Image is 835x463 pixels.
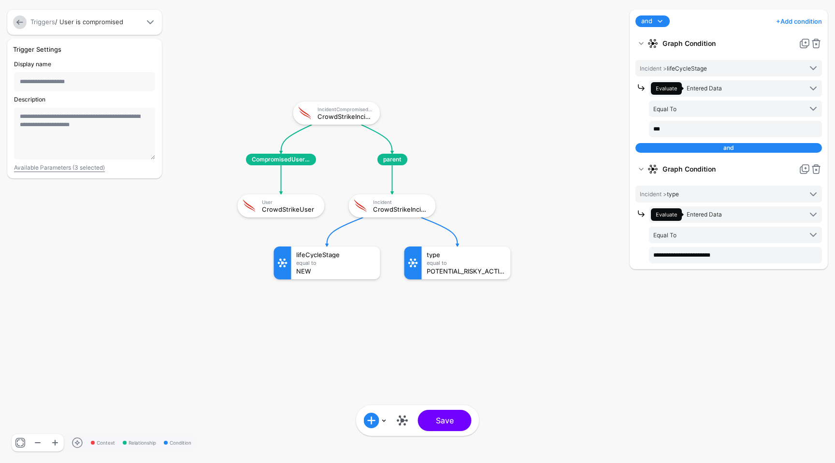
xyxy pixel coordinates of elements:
a: Available Parameters (3 selected) [14,164,105,171]
span: Equal To [653,105,677,113]
span: Incident > [640,190,667,198]
span: parent [377,154,407,165]
span: lifeCycleStage [640,65,707,72]
span: and [641,16,652,26]
label: Description [14,95,45,103]
strong: Graph Condition [662,35,795,52]
div: IncidentCompromisedEntity [317,106,374,112]
span: Equal To [653,231,677,239]
span: Condition [164,439,191,447]
div: and [635,143,822,153]
strong: Graph Condition [662,160,795,178]
div: NEW [296,268,375,275]
div: Incident [373,199,429,205]
span: Relationship [123,439,156,447]
span: type [640,190,679,198]
div: lifeCycleStage [296,251,375,258]
span: Evaluate [656,85,677,92]
div: Equal To [296,260,375,266]
span: Entered Data [687,85,722,92]
button: Save [418,410,472,431]
a: Triggers [30,18,55,26]
img: svg+xml;base64,PHN2ZyB3aWR0aD0iNjQiIGhlaWdodD0iNjQiIHZpZXdCb3g9IjAgMCA2NCA2NCIgZmlsbD0ibm9uZSIgeG... [241,197,258,215]
div: Equal To [427,260,506,266]
label: Display name [14,60,51,68]
span: + [776,17,780,25]
div: / User is compromised [29,17,143,27]
a: Add condition [776,14,822,29]
span: Entered Data [687,211,722,218]
div: CrowdStrikeIncidentCompromisedEntity [317,113,374,120]
img: svg+xml;base64,PHN2ZyB3aWR0aD0iNjQiIGhlaWdodD0iNjQiIHZpZXdCb3g9IjAgMCA2NCA2NCIgZmlsbD0ibm9uZSIgeG... [296,104,314,122]
div: POTENTIAL_RISKY_ACTIVITY [427,268,506,275]
img: svg+xml;base64,PHN2ZyB3aWR0aD0iNjQiIGhlaWdodD0iNjQiIHZpZXdCb3g9IjAgMCA2NCA2NCIgZmlsbD0ibm9uZSIgeG... [352,197,369,215]
div: User [262,199,318,205]
div: type [427,251,506,258]
span: Context [91,439,115,447]
div: Trigger Settings [9,44,160,54]
span: Incident > [640,65,667,72]
span: Evaluate [656,211,677,218]
div: CrowdStrikeUser [262,206,318,213]
span: CompromisedUserEntity [246,154,316,165]
div: CrowdStrikeIncident [373,206,429,213]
